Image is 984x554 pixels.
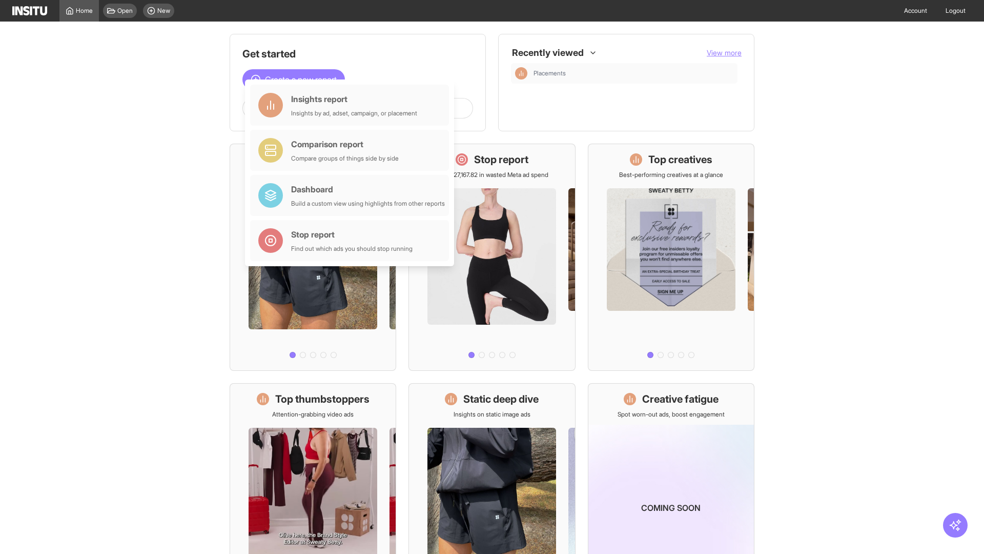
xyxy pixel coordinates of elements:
div: Dashboard [291,183,445,195]
span: Placements [534,69,733,77]
h1: Top thumbstoppers [275,392,370,406]
h1: Top creatives [648,152,712,167]
p: Best-performing creatives at a glance [619,171,723,179]
span: New [157,7,170,15]
p: Save £27,167.82 in wasted Meta ad spend [435,171,548,179]
span: View more [707,48,742,57]
div: Insights [515,67,527,80]
span: Home [76,7,93,15]
div: Comparison report [291,138,399,150]
div: Build a custom view using highlights from other reports [291,200,445,208]
div: Stop report [291,228,413,241]
button: View more [707,48,742,58]
button: Create a new report [242,69,345,90]
a: What's live nowSee all active ads instantly [230,144,396,371]
a: Stop reportSave £27,167.82 in wasted Meta ad spend [408,144,575,371]
a: Top creativesBest-performing creatives at a glance [588,144,754,371]
div: Insights report [291,93,417,105]
div: Insights by ad, adset, campaign, or placement [291,109,417,117]
span: Placements [534,69,566,77]
span: Open [117,7,133,15]
h1: Stop report [474,152,528,167]
h1: Static deep dive [463,392,539,406]
div: Compare groups of things side by side [291,154,399,163]
span: Create a new report [265,73,337,86]
p: Attention-grabbing video ads [272,410,354,419]
p: Insights on static image ads [454,410,530,419]
h1: Get started [242,47,473,61]
img: Logo [12,6,47,15]
div: Find out which ads you should stop running [291,245,413,253]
